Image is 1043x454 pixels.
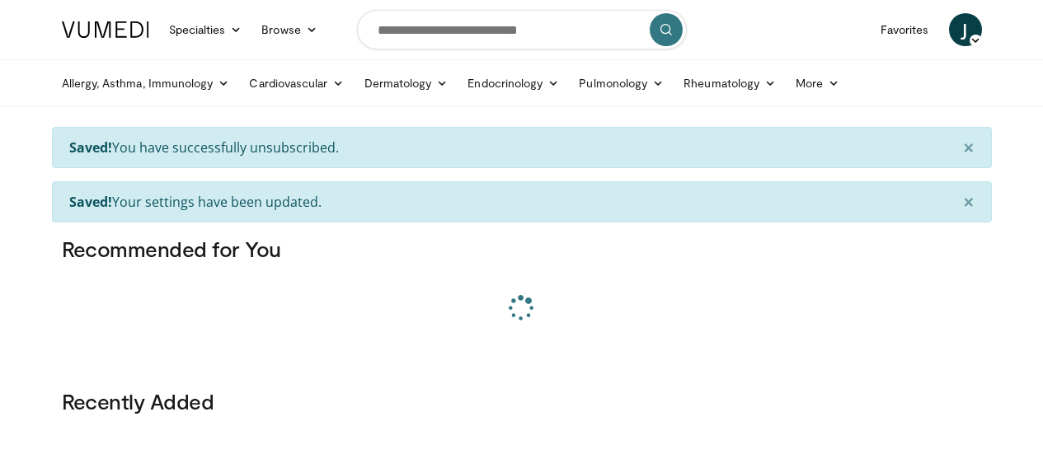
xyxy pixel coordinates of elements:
a: Rheumatology [674,67,786,100]
a: Allergy, Asthma, Immunology [52,67,240,100]
a: J [949,13,982,46]
input: Search topics, interventions [357,10,687,49]
a: Pulmonology [569,67,674,100]
button: × [947,182,991,222]
a: Cardiovascular [239,67,354,100]
a: Specialties [159,13,252,46]
a: Browse [251,13,327,46]
div: You have successfully unsubscribed. [52,127,992,168]
a: More [786,67,849,100]
h3: Recommended for You [62,236,982,262]
strong: Saved! [69,193,112,211]
a: Dermatology [355,67,458,100]
a: Favorites [871,13,939,46]
div: Your settings have been updated. [52,181,992,222]
strong: Saved! [69,138,112,157]
h3: Recently Added [62,388,982,414]
button: × [947,128,991,167]
a: Endocrinology [458,67,569,100]
img: VuMedi Logo [62,21,149,38]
